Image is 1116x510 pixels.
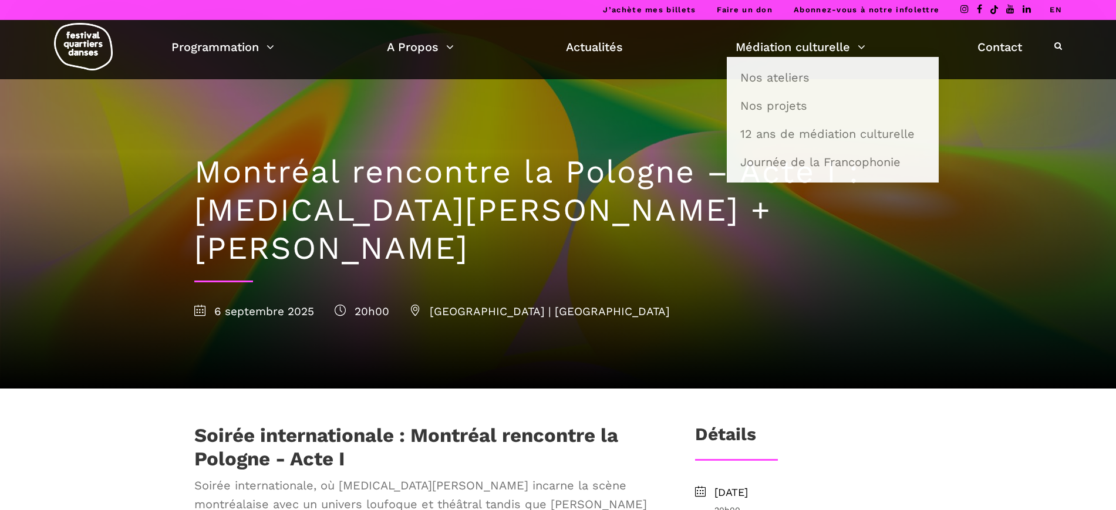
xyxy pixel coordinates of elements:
[171,37,274,57] a: Programmation
[733,120,932,147] a: 12 ans de médiation culturelle
[717,5,773,14] a: Faire un don
[714,484,922,501] span: [DATE]
[54,23,113,70] img: logo-fqd-med
[603,5,696,14] a: J’achète mes billets
[794,5,939,14] a: Abonnez-vous à notre infolettre
[733,64,932,91] a: Nos ateliers
[695,424,756,453] h3: Détails
[733,148,932,175] a: Journée de la Francophonie
[194,424,657,470] h1: Soirée internationale : Montréal rencontre la Pologne - Acte I
[194,305,314,318] span: 6 septembre 2025
[194,153,922,267] h1: Montréal rencontre la Pologne – Acte I : [MEDICAL_DATA][PERSON_NAME] + [PERSON_NAME]
[736,37,865,57] a: Médiation culturelle
[1050,5,1062,14] a: EN
[410,305,670,318] span: [GEOGRAPHIC_DATA] | [GEOGRAPHIC_DATA]
[387,37,454,57] a: A Propos
[335,305,389,318] span: 20h00
[977,37,1022,57] a: Contact
[566,37,623,57] a: Actualités
[733,92,932,119] a: Nos projets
